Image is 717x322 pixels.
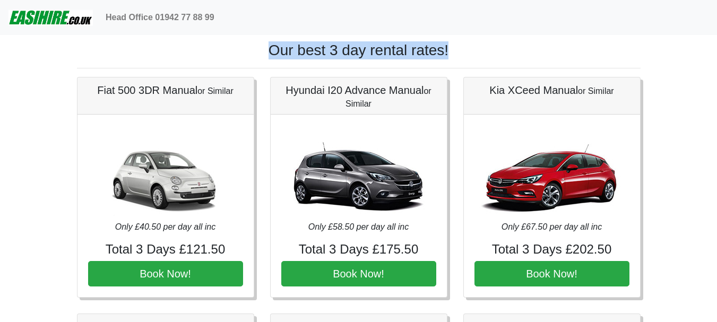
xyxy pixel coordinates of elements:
small: or Similar [345,86,431,108]
h4: Total 3 Days £202.50 [474,242,629,257]
button: Book Now! [281,261,436,286]
h4: Total 3 Days £175.50 [281,242,436,257]
h4: Total 3 Days £121.50 [88,242,243,257]
h5: Hyundai I20 Advance Manual [281,84,436,109]
h1: Our best 3 day rental rates! [77,41,641,59]
b: Head Office 01942 77 88 99 [106,13,214,22]
small: or Similar [197,86,234,95]
small: or Similar [578,86,614,95]
h5: Kia XCeed Manual [474,84,629,97]
h5: Fiat 500 3DR Manual [88,84,243,97]
i: Only £40.50 per day all inc [115,222,215,231]
i: Only £58.50 per day all inc [308,222,409,231]
img: easihire_logo_small.png [8,7,93,28]
img: Fiat 500 3DR Manual [91,125,240,221]
i: Only £67.50 per day all inc [502,222,602,231]
button: Book Now! [88,261,243,286]
img: Kia XCeed Manual [478,125,626,221]
button: Book Now! [474,261,629,286]
img: Hyundai I20 Advance Manual [284,125,433,221]
a: Head Office 01942 77 88 99 [101,7,219,28]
